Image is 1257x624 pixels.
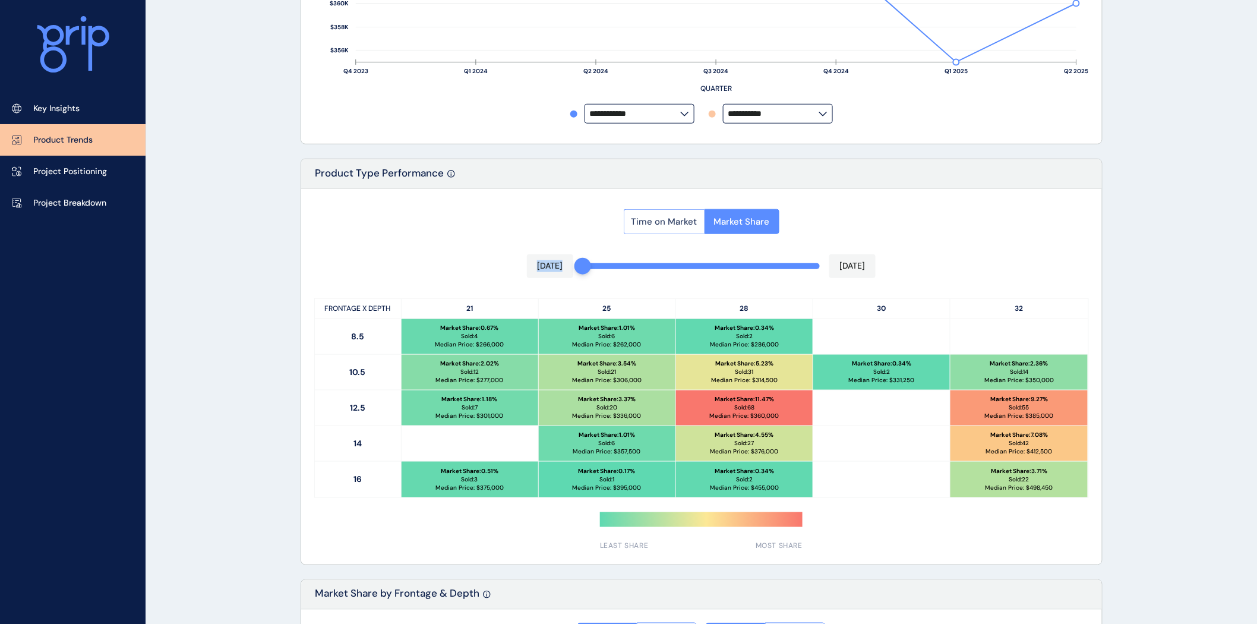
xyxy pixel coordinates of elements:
p: Sold: 6 [599,439,615,447]
p: Median Price: $ 455,000 [710,484,779,492]
p: Sold: 27 [734,439,754,447]
p: Sold: 20 [596,404,617,412]
p: Median Price: $ 262,000 [573,341,642,349]
p: Sold: 31 [735,368,753,376]
p: Sold: 68 [734,404,754,412]
p: 8.5 [315,319,402,354]
p: Sold: 4 [462,332,478,341]
p: 25 [539,299,676,319]
p: Sold: 42 [1009,439,1029,447]
p: Market Share : 3.71 % [991,467,1047,475]
span: Time on Market [631,216,697,228]
text: Q1 2024 [464,68,488,75]
p: Median Price: $ 360,000 [709,412,779,420]
p: [DATE] [840,260,866,272]
button: Time on Market [624,209,705,234]
p: 30 [813,299,950,319]
p: Median Price: $ 277,000 [436,376,504,385]
p: Median Price: $ 357,500 [573,447,641,456]
p: Market Share : 1.01 % [579,324,635,332]
p: Market Share by Frontage & Depth [315,587,480,609]
p: Median Price: $ 306,000 [572,376,642,385]
p: Market Share : 1.18 % [442,395,498,404]
p: Project Breakdown [33,197,106,209]
p: Market Share : 0.67 % [441,324,499,332]
p: Project Positioning [33,166,107,178]
p: Median Price: $ 395,000 [573,484,642,492]
p: Market Share : 0.34 % [715,324,774,332]
p: 10.5 [315,355,402,390]
p: Market Share : 2.36 % [990,360,1048,368]
p: Sold: 6 [599,332,615,341]
p: 16 [315,462,402,497]
p: 14 [315,426,402,461]
p: Market Share : 11.47 % [715,395,774,404]
span: MOST SHARE [756,541,803,551]
p: 21 [402,299,539,319]
p: Market Share : 0.34 % [852,360,911,368]
p: Market Share : 3.54 % [577,360,636,368]
p: Median Price: $ 331,250 [849,376,915,385]
p: Sold: 7 [462,404,478,412]
p: Market Share : 5.23 % [715,360,773,368]
p: Median Price: $ 301,000 [436,412,504,420]
p: Median Price: $ 336,000 [573,412,642,420]
p: Median Price: $ 376,000 [710,447,778,456]
p: Market Share : 0.34 % [715,467,774,475]
p: Median Price: $ 286,000 [710,341,779,349]
p: Median Price: $ 350,000 [984,376,1054,385]
span: LEAST SHARE [600,541,649,551]
p: Market Share : 1.01 % [579,431,635,439]
p: Key Insights [33,103,80,115]
p: Market Share : 7.08 % [990,431,1048,439]
button: Market Share [705,209,779,234]
p: 32 [950,299,1088,319]
p: Sold: 55 [1009,404,1029,412]
p: Sold: 3 [462,475,478,484]
p: Market Share : 0.51 % [441,467,498,475]
p: Market Share : 9.27 % [990,395,1048,404]
p: Sold: 21 [598,368,616,376]
text: QUARTER [700,84,732,94]
p: Market Share : 3.37 % [578,395,636,404]
span: Market Share [714,216,770,228]
p: FRONTAGE X DEPTH [315,299,402,319]
p: Median Price: $ 266,000 [435,341,504,349]
text: $356K [330,47,349,55]
p: Sold: 2 [736,332,753,341]
p: Sold: 2 [873,368,890,376]
p: Product Trends [33,134,93,146]
p: Median Price: $ 375,000 [435,484,504,492]
p: Market Share : 0.17 % [579,467,636,475]
p: Market Share : 2.02 % [440,360,499,368]
text: Q4 2024 [823,68,849,75]
p: Median Price: $ 412,500 [986,447,1053,456]
p: Sold: 22 [1009,475,1029,484]
p: Sold: 14 [1010,368,1028,376]
p: Median Price: $ 314,500 [711,376,778,385]
p: 12.5 [315,390,402,426]
text: $358K [330,24,349,31]
p: Median Price: $ 385,000 [985,412,1054,420]
text: Q4 2023 [343,68,368,75]
p: Product Type Performance [315,166,444,188]
p: 28 [676,299,813,319]
p: Sold: 2 [736,475,753,484]
text: Q2 2024 [583,68,608,75]
text: Q2 2025 [1065,68,1089,75]
p: Sold: 1 [599,475,614,484]
p: Median Price: $ 498,450 [986,484,1053,492]
p: Market Share : 4.55 % [715,431,773,439]
p: Sold: 12 [460,368,479,376]
p: [DATE] [537,260,563,272]
text: Q3 2024 [703,68,728,75]
text: Q1 2025 [945,68,968,75]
